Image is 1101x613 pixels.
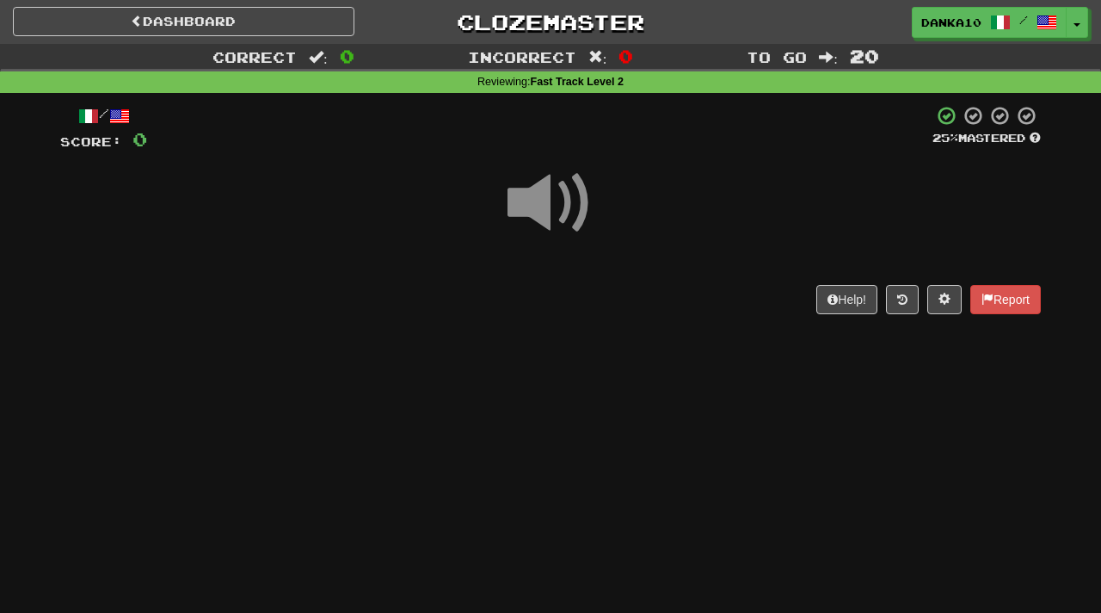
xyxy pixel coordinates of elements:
[60,105,147,127] div: /
[60,134,122,149] span: Score:
[531,76,624,88] strong: Fast Track Level 2
[886,285,919,314] button: Round history (alt+y)
[468,48,576,65] span: Incorrect
[212,48,297,65] span: Correct
[380,7,722,37] a: Clozemaster
[819,50,838,65] span: :
[912,7,1067,38] a: Danka10 /
[816,285,877,314] button: Help!
[932,131,958,145] span: 25 %
[132,128,147,150] span: 0
[13,7,354,36] a: Dashboard
[747,48,807,65] span: To go
[588,50,607,65] span: :
[618,46,633,66] span: 0
[932,131,1041,146] div: Mastered
[309,50,328,65] span: :
[340,46,354,66] span: 0
[970,285,1041,314] button: Report
[921,15,981,30] span: Danka10
[1019,14,1028,26] span: /
[850,46,879,66] span: 20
